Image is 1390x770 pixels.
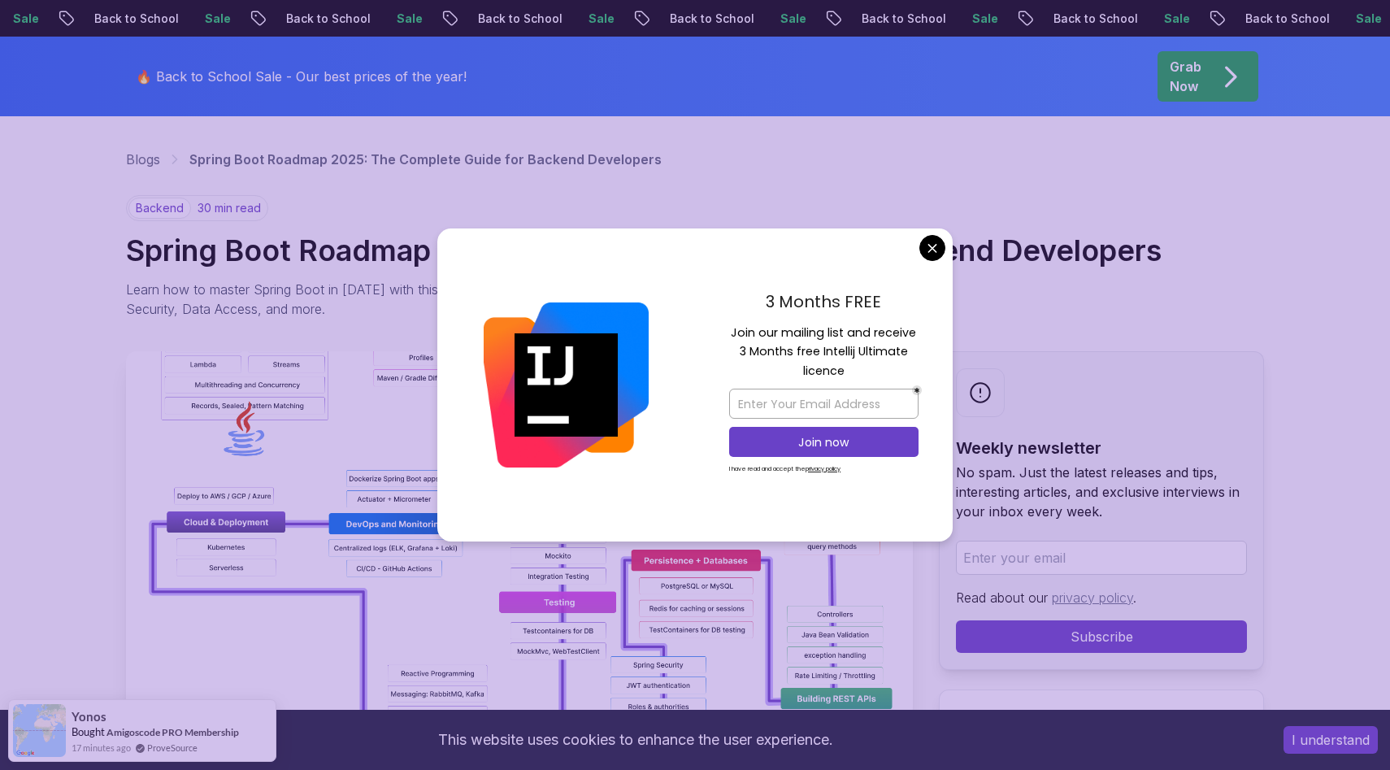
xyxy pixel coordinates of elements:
img: Spring Boot Roadmap 2025: The Complete Guide for Backend Developers thumbnail [126,351,913,717]
p: 30 min read [198,200,261,216]
a: ProveSource [147,741,198,755]
p: Back to School [65,11,176,27]
p: Sale [367,11,419,27]
p: 🔥 Back to School Sale - Our best prices of the year! [136,67,467,86]
span: 17 minutes ago [72,741,131,755]
p: Sale [559,11,611,27]
p: Spring Boot Roadmap 2025: The Complete Guide for Backend Developers [189,150,662,169]
p: Back to School [641,11,751,27]
span: Yonos [72,710,106,724]
a: Blogs [126,150,160,169]
p: Back to School [1024,11,1135,27]
p: Back to School [832,11,943,27]
input: Enter your email [956,541,1247,575]
span: Bought [72,725,105,738]
h2: Weekly newsletter [956,437,1247,459]
h1: Spring Boot Roadmap 2025: The Complete Guide for Backend Developers [126,234,1264,267]
p: Back to School [1216,11,1327,27]
p: Read about our . [956,588,1247,607]
p: Sale [751,11,803,27]
p: Sale [1135,11,1187,27]
img: provesource social proof notification image [13,704,66,757]
p: Back to School [257,11,367,27]
p: No spam. Just the latest releases and tips, interesting articles, and exclusive interviews in you... [956,463,1247,521]
a: Amigoscode PRO Membership [106,725,239,739]
p: Grab Now [1170,57,1201,96]
p: Sale [943,11,995,27]
button: Accept cookies [1284,726,1378,754]
p: Back to School [449,11,559,27]
h2: Share this Course [956,707,1247,729]
p: Sale [1327,11,1379,27]
div: This website uses cookies to enhance the user experience. [12,722,1259,758]
a: privacy policy [1052,589,1133,606]
button: Subscribe [956,620,1247,653]
p: backend [128,198,191,219]
p: Learn how to master Spring Boot in [DATE] with this complete roadmap covering Java fundamentals, ... [126,280,854,319]
p: Sale [176,11,228,27]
